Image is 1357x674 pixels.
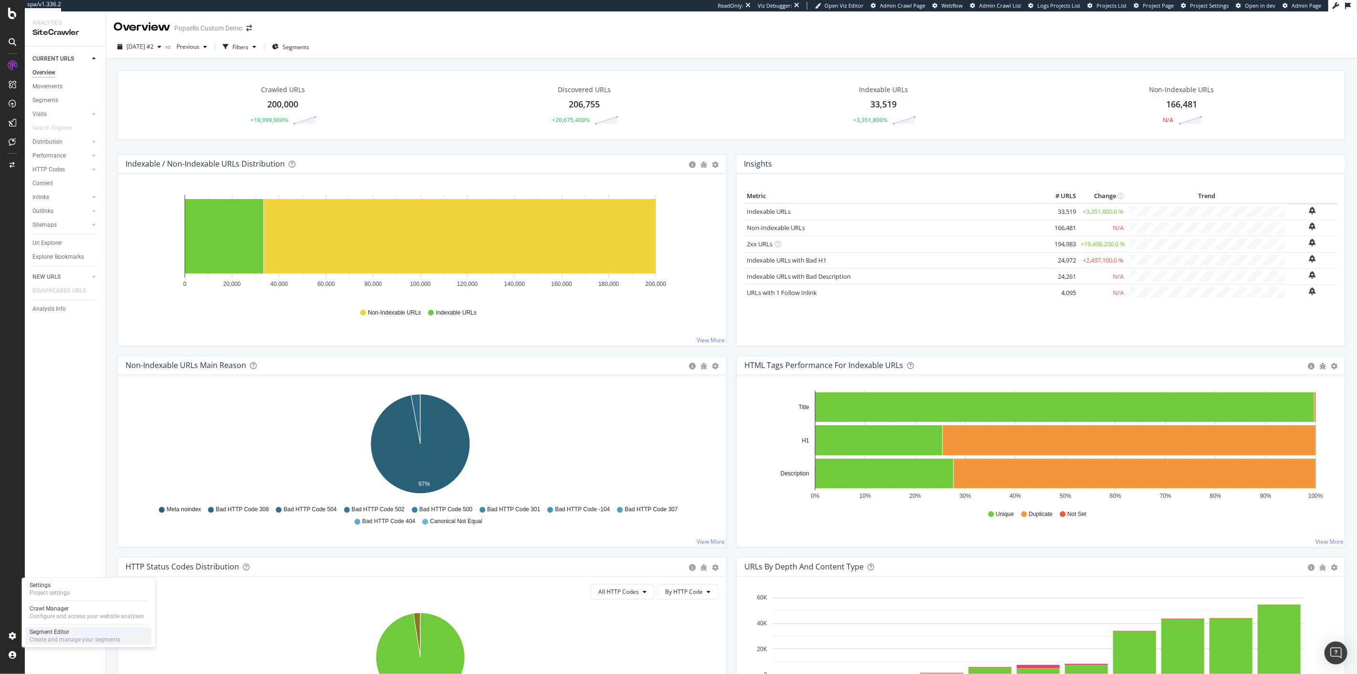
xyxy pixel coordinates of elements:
[996,510,1014,518] span: Unique
[598,281,619,287] text: 180,000
[757,620,767,627] text: 40K
[1181,2,1229,10] a: Project Settings
[1078,252,1126,268] td: +2,497,100.0 %
[700,363,707,369] div: bug
[352,505,405,514] span: Bad HTTP Code 502
[32,54,89,64] a: CURRENT URLS
[598,588,639,596] span: All HTTP Codes
[1309,271,1316,279] div: bell-plus
[1245,2,1275,9] span: Open in dev
[1078,203,1126,220] td: +3,351,800.0 %
[555,505,610,514] span: Bad HTTP Code -104
[590,584,655,600] button: All HTTP Codes
[700,564,707,571] div: bug
[114,39,165,54] button: [DATE] #2
[32,95,58,105] div: Segments
[1126,189,1287,203] th: Trend
[32,165,65,175] div: HTTP Codes
[747,288,817,297] a: URLs with 1 Follow Inlink
[32,123,82,133] a: Search Engines
[757,595,767,601] text: 60K
[932,2,963,10] a: Webflow
[32,206,53,216] div: Outlinks
[811,493,820,499] text: 0%
[246,25,252,32] div: arrow-right-arrow-left
[871,2,925,10] a: Admin Crawl Page
[665,588,703,596] span: By HTTP Code
[362,517,415,526] span: Bad HTTP Code 404
[419,505,472,514] span: Bad HTTP Code 500
[1319,564,1326,571] div: bug
[32,27,98,38] div: SiteCrawler
[1040,236,1078,252] td: 194,983
[32,82,99,92] a: Movements
[799,404,810,411] text: Title
[1308,564,1315,571] div: circle-info
[657,584,719,600] button: By HTTP Code
[1040,284,1078,300] td: 4,095
[1040,203,1078,220] td: 33,519
[32,192,89,202] a: Inlinks
[32,151,89,161] a: Performance
[436,309,477,317] span: Indexable URLs
[744,562,864,571] div: URLs by Depth and Content Type
[32,137,63,147] div: Distribution
[174,23,242,33] div: Popsells Custom Demo
[32,68,55,78] div: Overview
[32,123,72,133] div: Search Engines
[1315,537,1344,546] a: View More
[1040,189,1078,203] th: # URLS
[1037,2,1080,9] span: Logs Projects List
[1110,493,1121,499] text: 60%
[1331,363,1337,369] div: gear
[551,281,572,287] text: 160,000
[32,151,66,161] div: Performance
[32,220,89,230] a: Sitemaps
[979,2,1021,9] span: Admin Crawl List
[32,286,86,296] div: DISAPPEARED URLS
[223,281,241,287] text: 20,000
[30,636,120,643] div: Create and manage your segments
[368,309,421,317] span: Non-Indexable URLs
[909,493,921,499] text: 20%
[689,161,696,168] div: circle-info
[504,281,525,287] text: 140,000
[718,2,743,10] div: ReadOnly:
[1308,363,1315,369] div: circle-info
[880,2,925,9] span: Admin Crawl Page
[744,189,1040,203] th: Metric
[32,238,62,248] div: Url Explorer
[1160,493,1171,499] text: 70%
[430,517,482,526] span: Canonical Not Equal
[1060,493,1071,499] text: 50%
[747,207,791,216] a: Indexable URLs
[267,98,298,111] div: 200,000
[173,39,211,54] button: Previous
[32,82,63,92] div: Movements
[282,43,309,51] span: Segments
[758,2,792,10] div: Viz Debugger:
[625,505,678,514] span: Bad HTTP Code 307
[853,116,887,124] div: +3,351,800%
[32,109,47,119] div: Visits
[689,564,696,571] div: circle-info
[32,286,95,296] a: DISAPPEARED URLS
[697,537,725,546] a: View More
[871,98,897,111] div: 33,519
[30,628,120,636] div: Segment Editor
[125,390,715,501] svg: A chart.
[32,272,89,282] a: NEW URLS
[1096,2,1127,9] span: Projects List
[1067,510,1086,518] span: Not Set
[960,493,971,499] text: 30%
[747,223,805,232] a: Non-Indexable URLs
[261,85,305,95] div: Crawled URLs
[1149,85,1214,95] div: Non-Indexable URLs
[941,2,963,9] span: Webflow
[1309,207,1316,214] div: bell-plus
[712,564,719,571] div: gear
[802,437,810,444] text: H1
[1143,2,1174,9] span: Project Page
[1078,268,1126,284] td: N/A
[700,161,707,168] div: bug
